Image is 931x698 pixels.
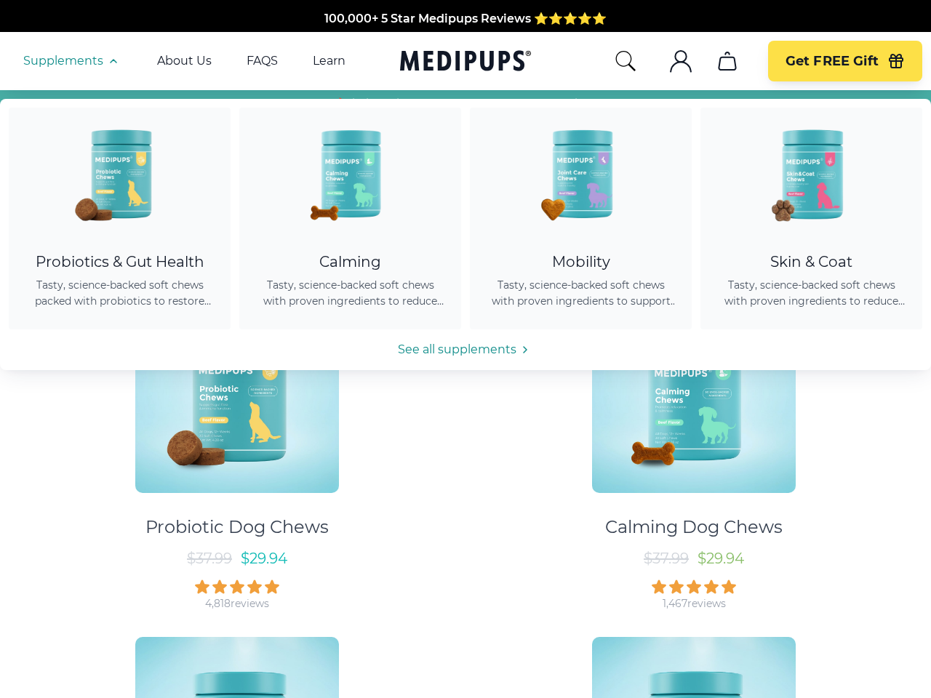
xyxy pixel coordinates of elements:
span: Tasty, science-backed soft chews with proven ingredients to reduce shedding, promote healthy skin... [718,277,905,309]
span: Get FREE Gift [786,53,879,70]
div: Skin & Coat [718,253,905,271]
div: Calming [257,253,444,271]
img: Calming Dog Chews - Medipups [592,289,796,493]
button: account [663,44,698,79]
div: Calming Dog Chews [605,516,783,538]
span: $ 29.94 [698,550,744,567]
span: Tasty, science-backed soft chews with proven ingredients to reduce anxiety, promote relaxation, a... [257,277,444,309]
a: Skin & Coat Chews - MedipupsSkin & CoatTasty, science-backed soft chews with proven ingredients t... [700,108,922,329]
img: Probiotic Dog Chews - Medipups [55,108,185,238]
div: 1,467 reviews [663,597,726,611]
a: About Us [157,54,212,68]
span: 100,000+ 5 Star Medipups Reviews ⭐️⭐️⭐️⭐️⭐️ [324,12,607,25]
span: Supplements [23,54,103,68]
a: Probiotic Dog Chews - MedipupsProbiotic Dog Chews$37.99$29.944,818reviews [15,276,459,611]
span: $ 37.99 [187,550,232,567]
button: cart [710,44,745,79]
img: Calming Dog Chews - Medipups [285,108,416,238]
span: $ 29.94 [241,550,287,567]
a: FAQS [247,54,278,68]
img: Skin & Coat Chews - Medipups [746,108,877,238]
button: Supplements [23,52,122,70]
a: Calming Dog Chews - MedipupsCalmingTasty, science-backed soft chews with proven ingredients to re... [239,108,461,329]
div: 4,818 reviews [205,597,269,611]
a: Joint Care Chews - MedipupsMobilityTasty, science-backed soft chews with proven ingredients to su... [470,108,692,329]
a: Probiotic Dog Chews - MedipupsProbiotics & Gut HealthTasty, science-backed soft chews packed with... [9,108,231,329]
a: Medipups [400,47,531,77]
div: Mobility [487,253,674,271]
button: Get FREE Gift [768,41,922,81]
span: Tasty, science-backed soft chews packed with probiotics to restore gut balance, ease itching, sup... [26,277,213,309]
span: Tasty, science-backed soft chews with proven ingredients to support joint health, improve mobilit... [487,277,674,309]
span: $ 37.99 [644,550,689,567]
a: Calming Dog Chews - MedipupsCalming Dog Chews$37.99$29.941,467reviews [472,276,916,611]
div: Probiotic Dog Chews [145,516,329,538]
img: Probiotic Dog Chews - Medipups [135,289,339,493]
a: Learn [313,54,345,68]
div: Probiotics & Gut Health [26,253,213,271]
span: Made In The [GEOGRAPHIC_DATA] from domestic & globally sourced ingredients [224,29,708,43]
img: Joint Care Chews - Medipups [516,108,647,238]
button: search [614,49,637,73]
